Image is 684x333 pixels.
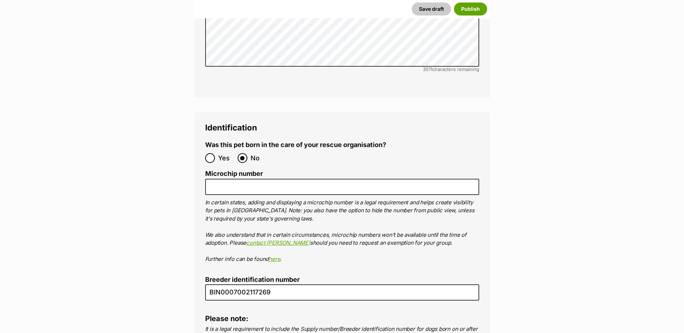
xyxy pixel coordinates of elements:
span: Identification [205,123,257,132]
label: Breeder identification number [205,276,479,284]
label: Was this pet born in the care of your rescue organisation? [205,141,386,149]
a: contact [PERSON_NAME] [246,239,310,246]
h4: Please note: [205,314,479,323]
p: In certain states, adding and displaying a microchip number is a legal requirement and helps crea... [205,199,479,263]
span: No [251,153,266,163]
button: Save draft [412,3,451,15]
span: 3511 [423,66,432,72]
a: here [269,256,280,262]
button: Publish [454,3,487,15]
div: characters remaining [205,67,479,72]
label: Microchip number [205,170,479,178]
span: Yes [218,153,234,163]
